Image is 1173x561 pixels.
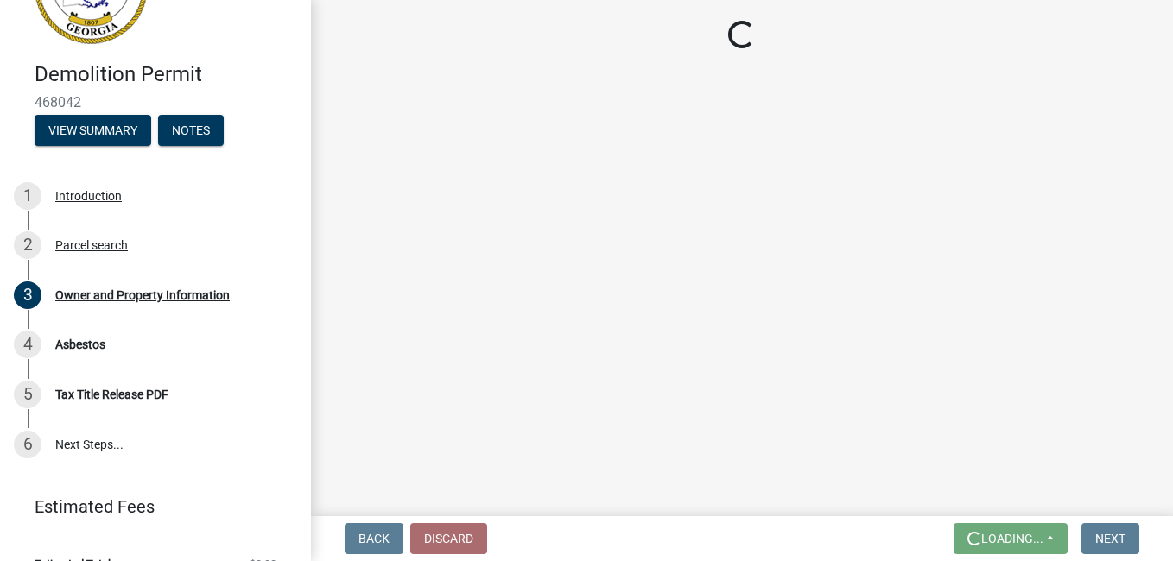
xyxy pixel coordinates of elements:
[55,289,230,301] div: Owner and Property Information
[14,431,41,458] div: 6
[1081,523,1139,554] button: Next
[14,489,283,524] a: Estimated Fees
[14,381,41,408] div: 5
[358,532,390,545] span: Back
[55,190,122,202] div: Introduction
[14,281,41,309] div: 3
[158,115,224,146] button: Notes
[981,532,1043,545] span: Loading...
[14,182,41,210] div: 1
[345,523,403,554] button: Back
[954,523,1068,554] button: Loading...
[35,124,151,138] wm-modal-confirm: Summary
[55,388,168,400] div: Tax Title Release PDF
[35,115,151,146] button: View Summary
[14,331,41,358] div: 4
[35,94,276,110] span: 468042
[14,231,41,259] div: 2
[158,124,224,138] wm-modal-confirm: Notes
[410,523,487,554] button: Discard
[1095,532,1125,545] span: Next
[55,239,128,251] div: Parcel search
[55,338,105,350] div: Asbestos
[35,62,297,87] h4: Demolition Permit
